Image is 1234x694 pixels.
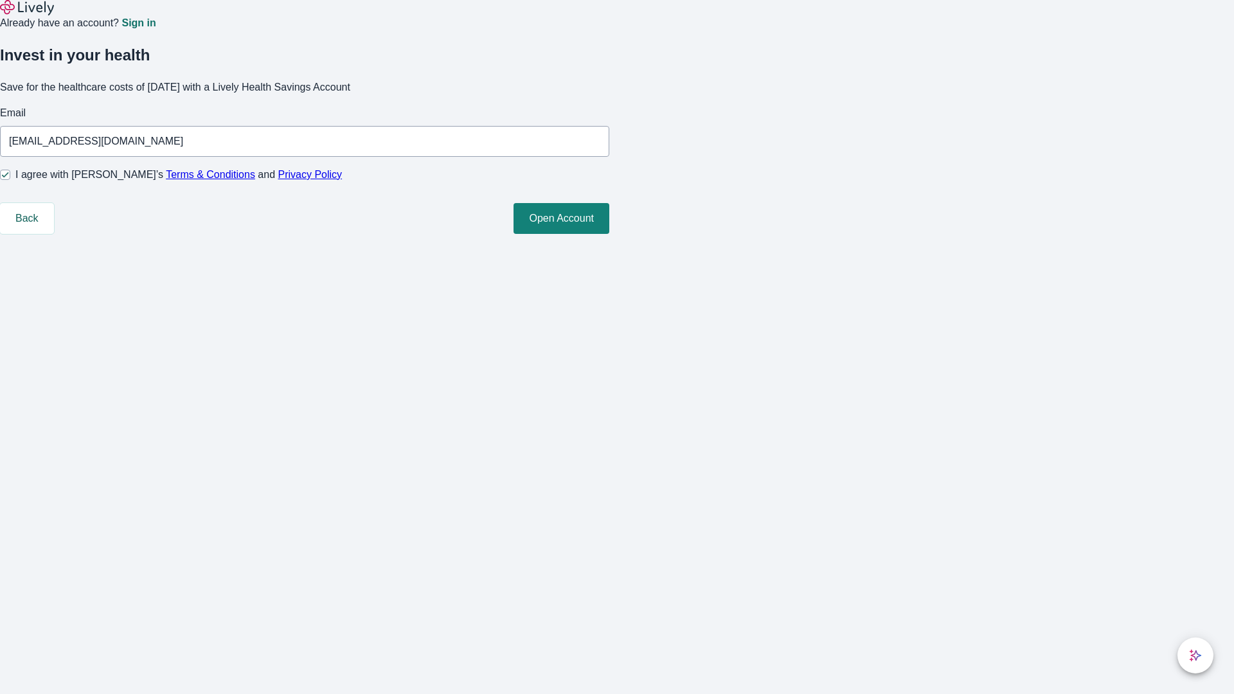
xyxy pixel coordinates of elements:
a: Sign in [121,18,156,28]
svg: Lively AI Assistant [1189,649,1202,662]
a: Privacy Policy [278,169,343,180]
button: Open Account [514,203,609,234]
button: chat [1177,637,1213,673]
a: Terms & Conditions [166,169,255,180]
span: I agree with [PERSON_NAME]’s and [15,167,342,182]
